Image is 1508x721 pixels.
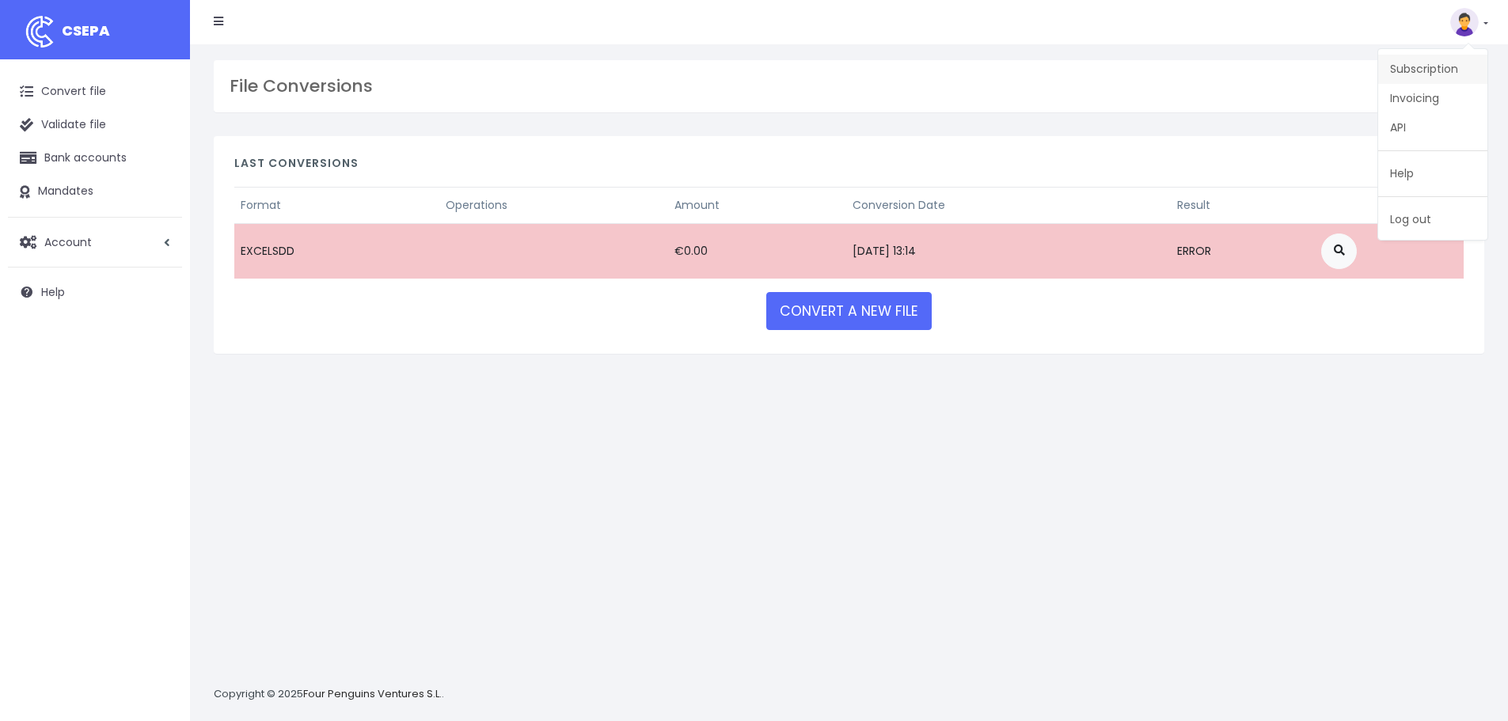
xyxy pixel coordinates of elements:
a: Four Penguins Ventures S.L. [303,686,442,701]
a: Bank accounts [8,142,182,175]
span: Help [41,283,65,299]
a: Convert file [8,75,182,108]
a: Subscription [1378,55,1487,84]
a: Invoicing [1378,84,1487,113]
th: Result [1171,187,1315,223]
p: Copyright © 2025 . [214,686,444,703]
h3: File Conversions [230,76,1468,97]
th: Amount [668,187,846,223]
img: profile [1450,8,1479,36]
a: Log out [1378,205,1487,234]
td: [DATE] 13:14 [846,223,1171,279]
a: CONVERT A NEW FILE [766,292,932,330]
span: CSEPA [62,21,110,40]
span: Account [44,233,92,249]
td: €0.00 [668,223,846,279]
th: Conversion Date [846,187,1171,223]
img: logo [20,12,59,51]
td: EXCELSDD [234,223,439,279]
a: Account [8,226,182,259]
th: Operations [439,187,669,223]
th: Format [234,187,439,223]
a: Help [8,275,182,309]
h4: Last Conversions [234,157,1464,178]
a: Mandates [8,175,182,208]
a: Help [1378,159,1487,188]
a: API [1378,113,1487,142]
td: ERROR [1171,223,1315,279]
a: Validate file [8,108,182,142]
